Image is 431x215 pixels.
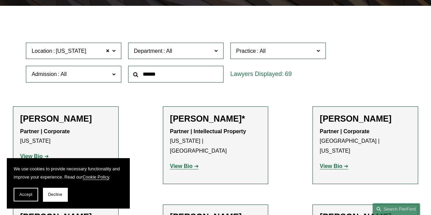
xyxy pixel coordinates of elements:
p: [GEOGRAPHIC_DATA] | [US_STATE] [320,127,411,156]
section: Cookie banner [7,158,129,208]
strong: View Bio [170,163,193,169]
strong: View Bio [20,153,43,159]
p: [US_STATE] [20,127,111,147]
span: Accept [19,192,32,197]
span: Decline [48,192,62,197]
p: [US_STATE] | [GEOGRAPHIC_DATA] [170,127,261,156]
h2: [PERSON_NAME]* [170,113,261,124]
h2: [PERSON_NAME] [320,113,411,124]
a: Search this site [372,203,420,215]
span: [US_STATE] [56,47,86,56]
strong: Partner | Intellectual Property [170,128,246,134]
a: View Bio [20,153,49,159]
span: 69 [285,71,292,77]
span: Admission [32,71,57,77]
a: Cookie Policy [82,174,109,180]
strong: Partner | Corporate [320,128,369,134]
span: Location [32,48,52,54]
a: View Bio [320,163,348,169]
button: Accept [14,188,38,201]
span: Department [134,48,163,54]
a: View Bio [170,163,199,169]
strong: Partner | Corporate [20,128,70,134]
button: Decline [43,188,67,201]
p: We use cookies to provide necessary functionality and improve your experience. Read our . [14,165,123,181]
strong: View Bio [320,163,342,169]
h2: [PERSON_NAME] [20,113,111,124]
span: Practice [236,48,256,54]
